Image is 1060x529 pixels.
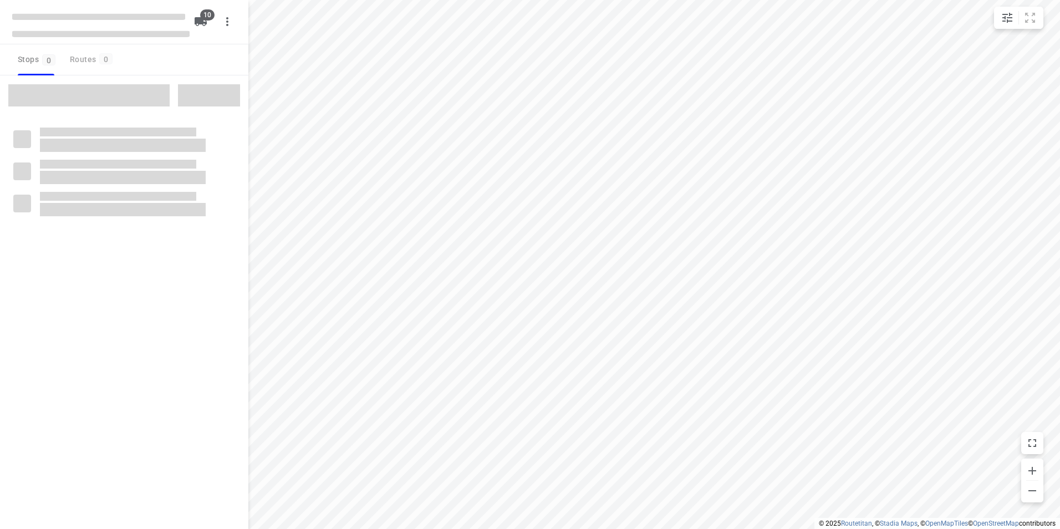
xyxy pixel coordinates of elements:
a: OpenStreetMap [973,520,1019,527]
div: small contained button group [994,7,1043,29]
a: Stadia Maps [880,520,918,527]
a: Routetitan [841,520,872,527]
li: © 2025 , © , © © contributors [819,520,1056,527]
a: OpenMapTiles [925,520,968,527]
button: Map settings [996,7,1018,29]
